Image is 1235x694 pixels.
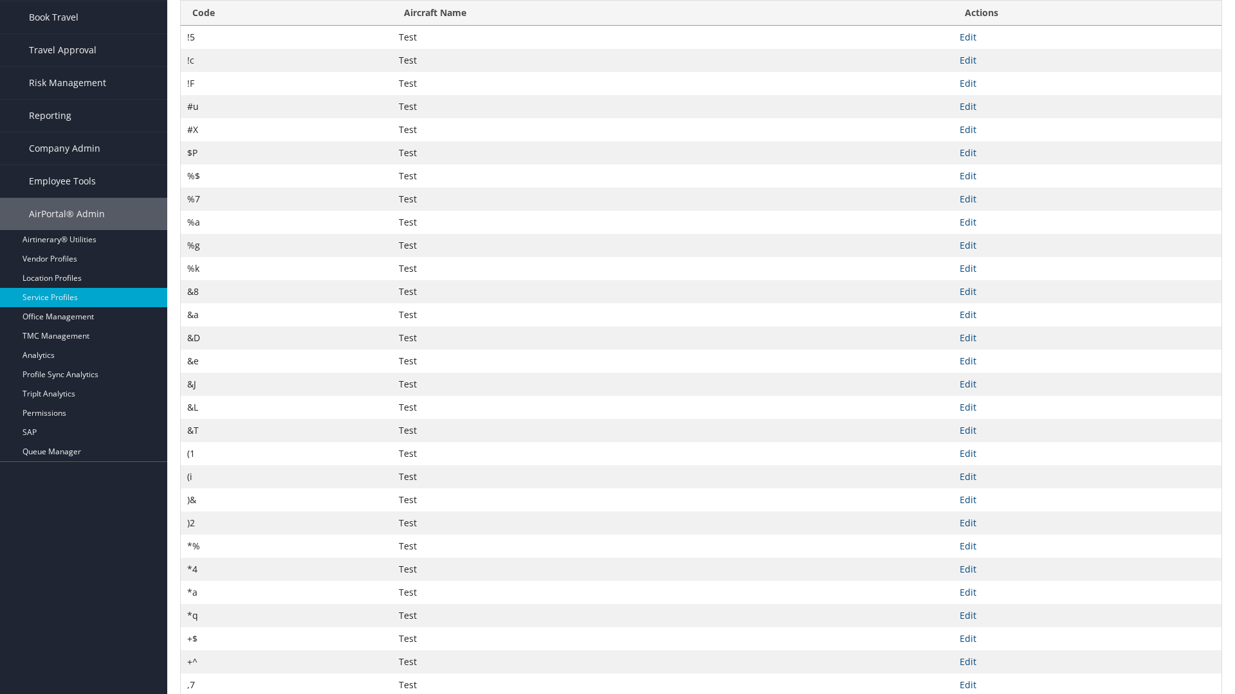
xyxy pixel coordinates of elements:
[181,188,392,211] td: %7
[29,165,96,197] span: Employee Tools
[960,517,976,529] a: Edit
[392,558,953,581] td: Test
[392,72,953,95] td: Test
[181,141,392,165] td: $P
[960,447,976,459] a: Edit
[392,141,953,165] td: Test
[392,488,953,512] td: Test
[181,280,392,303] td: &8
[392,604,953,627] td: Test
[392,396,953,419] td: Test
[392,234,953,257] td: Test
[181,373,392,396] td: &J
[29,67,106,99] span: Risk Management
[960,655,976,668] a: Edit
[181,350,392,373] td: &e
[181,72,392,95] td: !F
[392,49,953,72] td: Test
[181,95,392,118] td: #u
[960,424,976,436] a: Edit
[181,419,392,442] td: &T
[392,627,953,650] td: Test
[392,326,953,350] td: Test
[392,442,953,465] td: Test
[392,257,953,280] td: Test
[181,26,392,49] td: !5
[392,95,953,118] td: Test
[392,188,953,211] td: Test
[960,31,976,43] a: Edit
[29,34,96,66] span: Travel Approval
[29,132,100,165] span: Company Admin
[960,586,976,598] a: Edit
[392,581,953,604] td: Test
[181,627,392,650] td: +$
[181,234,392,257] td: %g
[960,355,976,367] a: Edit
[960,632,976,645] a: Edit
[960,193,976,205] a: Edit
[181,165,392,188] td: %$
[960,262,976,274] a: Edit
[29,198,105,230] span: AirPortal® Admin
[181,257,392,280] td: %k
[29,100,71,132] span: Reporting
[181,1,392,26] th: Code: activate to sort column descending
[392,165,953,188] td: Test
[960,77,976,89] a: Edit
[392,650,953,673] td: Test
[392,465,953,488] td: Test
[392,303,953,326] td: Test
[181,488,392,512] td: )&
[960,540,976,552] a: Edit
[181,49,392,72] td: !c
[960,100,976,112] a: Edit
[181,512,392,535] td: )2
[392,373,953,396] td: Test
[392,1,953,26] th: Aircraft Name: activate to sort column ascending
[392,118,953,141] td: Test
[960,147,976,159] a: Edit
[181,650,392,673] td: +^
[392,211,953,234] td: Test
[181,326,392,350] td: &D
[960,563,976,575] a: Edit
[181,211,392,234] td: %a
[960,123,976,136] a: Edit
[960,378,976,390] a: Edit
[392,419,953,442] td: Test
[392,350,953,373] td: Test
[181,442,392,465] td: (1
[392,26,953,49] td: Test
[181,118,392,141] td: #X
[392,535,953,558] td: Test
[960,470,976,483] a: Edit
[953,1,1221,26] th: Actions
[29,1,78,33] span: Book Travel
[181,465,392,488] td: (i
[960,308,976,321] a: Edit
[960,609,976,621] a: Edit
[960,285,976,298] a: Edit
[960,401,976,413] a: Edit
[392,512,953,535] td: Test
[181,396,392,419] td: &L
[181,303,392,326] td: &a
[960,494,976,506] a: Edit
[960,54,976,66] a: Edit
[960,216,976,228] a: Edit
[960,239,976,251] a: Edit
[960,170,976,182] a: Edit
[392,280,953,303] td: Test
[960,332,976,344] a: Edit
[960,679,976,691] a: Edit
